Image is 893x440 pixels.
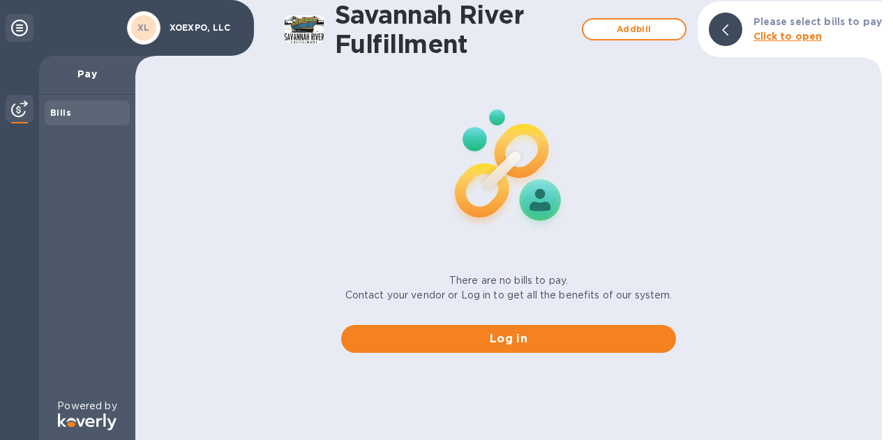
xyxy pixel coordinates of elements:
[352,331,665,347] span: Log in
[594,21,674,38] span: Add bill
[58,414,117,430] img: Logo
[137,22,150,33] b: XL
[57,399,117,414] p: Powered by
[341,325,676,353] button: Log in
[50,67,124,81] p: Pay
[753,16,882,27] b: Please select bills to pay
[170,23,239,33] p: XOEXPO, LLC
[582,18,686,40] button: Addbill
[753,31,823,42] b: Click to open
[50,107,71,118] b: Bills
[345,273,673,303] p: There are no bills to pay. Contact your vendor or Log in to get all the benefits of our system.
